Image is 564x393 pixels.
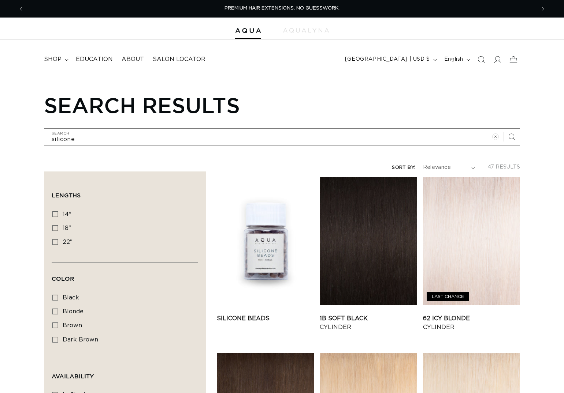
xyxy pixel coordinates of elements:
span: Availability [52,373,94,379]
span: Blonde [63,309,84,314]
button: Previous announcement [13,2,29,16]
summary: Search [473,52,489,68]
label: Sort by: [392,165,415,170]
span: Color [52,275,74,282]
span: Brown [63,322,82,328]
a: Silicone Beads [217,314,314,323]
span: 22" [63,239,73,245]
summary: shop [40,51,71,68]
span: Salon Locator [153,56,205,63]
button: English [440,53,473,67]
span: shop [44,56,62,63]
span: 18" [63,225,71,231]
img: aqualyna.com [283,28,329,33]
span: English [444,56,463,63]
a: Education [71,51,117,68]
span: [GEOGRAPHIC_DATA] | USD $ [345,56,430,63]
span: Dark Brown [63,337,98,343]
span: 14" [63,211,71,217]
input: Search [44,129,520,145]
span: Lengths [52,192,81,199]
summary: Lengths (0 selected) [52,179,198,205]
span: Education [76,56,113,63]
span: Black [63,295,79,301]
span: About [122,56,144,63]
a: 1B Soft Black Cylinder [320,314,417,332]
span: 47 results [488,165,520,170]
a: About [117,51,148,68]
button: Search [504,129,520,145]
a: Salon Locator [148,51,210,68]
button: [GEOGRAPHIC_DATA] | USD $ [341,53,440,67]
button: Next announcement [535,2,551,16]
summary: Color (0 selected) [52,262,198,289]
h1: Search results [44,92,520,117]
a: 62 Icy Blonde Cylinder [423,314,520,332]
span: PREMIUM HAIR EXTENSIONS. NO GUESSWORK. [225,6,339,11]
summary: Availability (0 selected) [52,360,198,386]
button: Clear search term [487,129,504,145]
img: Aqua Hair Extensions [235,28,261,33]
